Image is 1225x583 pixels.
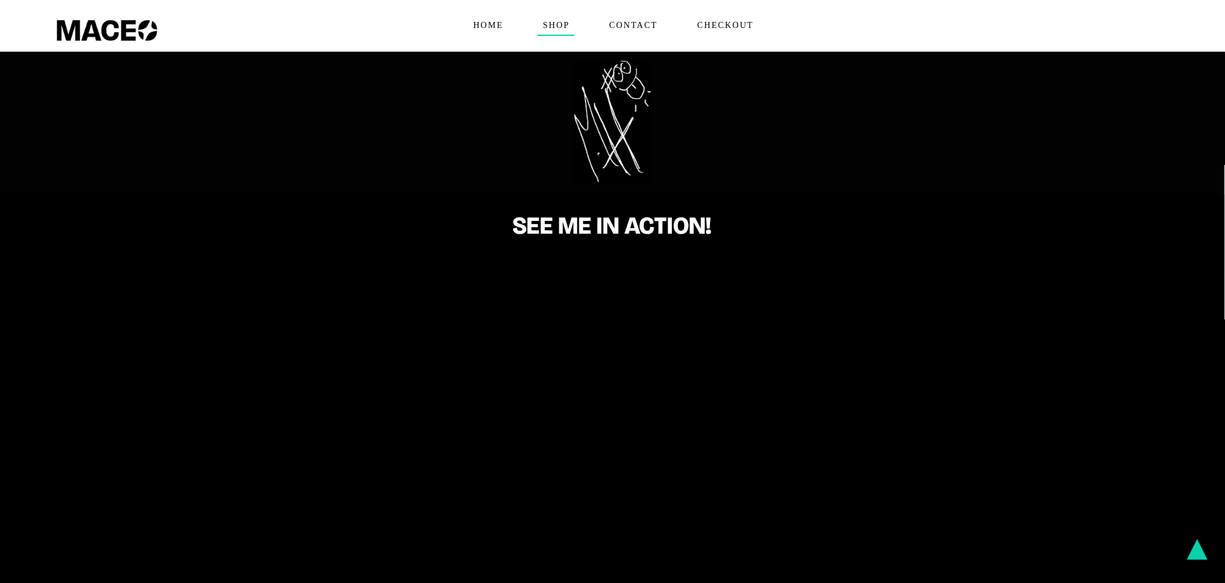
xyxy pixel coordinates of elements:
[468,16,509,35] span: Home
[604,16,663,35] span: Contact
[574,61,651,183] img: Maceo Harrison Signature
[692,16,759,35] span: Checkout
[415,274,811,497] iframe: Maceo Portfolio 06
[537,16,575,35] span: Shop
[829,274,1225,497] iframe: Maceo Portfolio 02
